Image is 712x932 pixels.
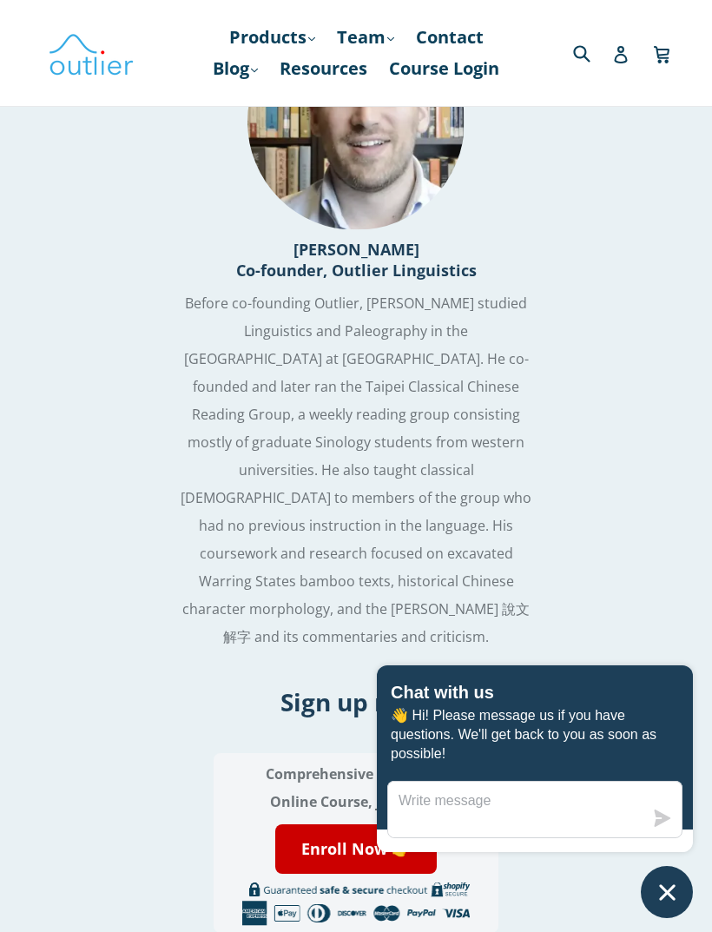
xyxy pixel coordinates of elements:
[204,53,267,84] a: Blog
[48,28,135,78] img: Outlier Linguistics
[407,22,492,53] a: Contact
[271,53,376,84] a: Resources
[275,824,437,874] a: Enroll Now 👉
[380,53,508,84] a: Course Login
[372,665,698,918] inbox-online-store-chat: Shopify online store chat
[181,294,531,646] span: Before co-founding Outlier, [PERSON_NAME] studied Linguistics and Paleography in the [GEOGRAPHIC_...
[221,22,324,53] a: Products
[242,760,470,816] h3: Comprehensive Self-paced Online Course, just $299!
[569,35,616,70] input: Search
[328,22,403,53] a: Team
